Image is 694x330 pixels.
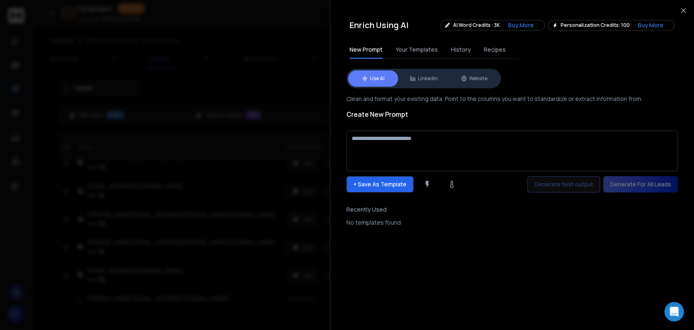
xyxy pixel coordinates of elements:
div: No templates found [346,219,678,227]
button: Buy More [631,21,670,29]
p: + Save As Template [346,176,413,192]
button: New Prompt [350,41,383,59]
h3: Recently Used [346,205,678,214]
h1: Create New Prompt [346,109,408,119]
h2: Enrich Using AI [350,20,409,31]
div: Open Intercom Messenger [664,302,684,321]
span: Recipes [484,46,506,54]
button: Buy More [502,21,540,29]
button: History [451,41,471,59]
button: LinkedIn [398,70,449,87]
div: Personalization Credits: 100 [548,20,674,31]
div: AI Word Credits : 3K [440,20,545,31]
button: Your Templates [396,41,438,59]
button: Use AI [348,70,398,87]
p: Clean and format your existing data. Point to the columns you want to standardize or extract info... [346,95,678,103]
button: Website [449,70,499,87]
